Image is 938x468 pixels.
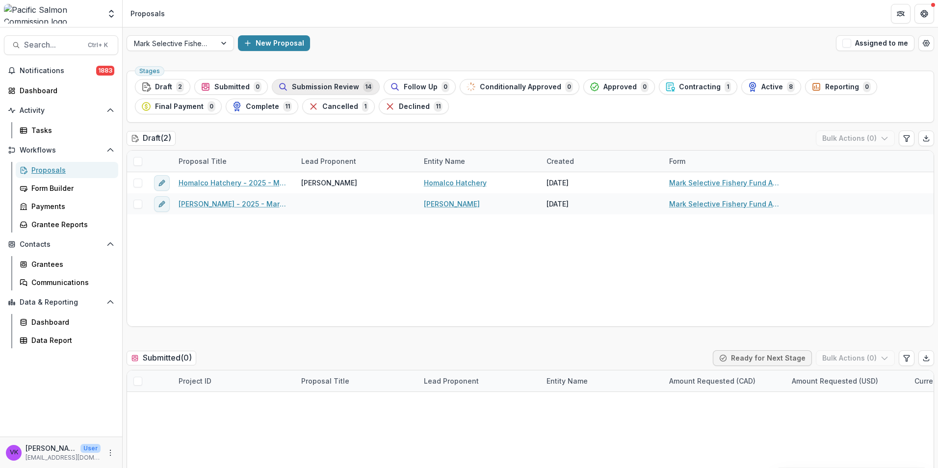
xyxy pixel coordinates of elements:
button: Search... [4,35,118,55]
div: Created [541,151,663,172]
button: Submission Review14 [272,79,380,95]
span: 1883 [96,66,114,76]
a: Tasks [16,122,118,138]
span: Conditionally Approved [480,83,561,91]
div: Amount Requested (USD) [786,376,884,386]
button: Open table manager [918,35,934,51]
div: Entity Name [418,151,541,172]
div: Form [663,151,786,172]
button: More [104,447,116,459]
div: Tasks [31,125,110,135]
div: Amount Requested (CAD) [663,370,786,391]
span: 0 [863,81,871,92]
a: Grantees [16,256,118,272]
div: Entity Name [541,376,594,386]
span: 0 [641,81,649,92]
span: Final Payment [155,103,204,111]
button: Open Contacts [4,236,118,252]
div: Grantee Reports [31,219,110,230]
span: Contracting [679,83,721,91]
span: Follow Up [404,83,438,91]
span: 1 [725,81,731,92]
div: Entity Name [541,370,663,391]
span: 0 [565,81,573,92]
div: Grantees [31,259,110,269]
button: Follow Up0 [384,79,456,95]
button: Complete11 [226,99,298,114]
div: Proposal Title [173,151,295,172]
div: Dashboard [31,317,110,327]
span: 14 [363,81,373,92]
p: User [80,444,101,453]
div: Entity Name [418,156,471,166]
span: Submission Review [292,83,359,91]
div: Proposal Title [173,156,233,166]
span: Declined [399,103,430,111]
span: Submitted [214,83,250,91]
p: [PERSON_NAME] [26,443,77,453]
button: edit [154,196,170,212]
span: Search... [24,40,82,50]
span: Draft [155,83,172,91]
div: Project ID [173,370,295,391]
div: Amount Requested (USD) [786,370,909,391]
div: Data Report [31,335,110,345]
a: Grantee Reports [16,216,118,233]
button: Final Payment0 [135,99,222,114]
div: Lead Proponent [418,370,541,391]
a: Mark Selective Fishery Fund Application 2025 [669,178,780,188]
button: Open Data & Reporting [4,294,118,310]
h2: Draft ( 2 ) [127,131,176,145]
div: Dashboard [20,85,110,96]
button: Contracting1 [659,79,737,95]
span: Approved [603,83,637,91]
button: Reporting0 [805,79,877,95]
a: Dashboard [4,82,118,99]
div: Proposal Title [295,376,355,386]
p: [EMAIL_ADDRESS][DOMAIN_NAME] [26,453,101,462]
a: Data Report [16,332,118,348]
div: Proposal Title [295,370,418,391]
a: Payments [16,198,118,214]
button: Get Help [914,4,934,24]
button: Partners [891,4,911,24]
button: Ready for Next Stage [713,350,812,366]
a: [PERSON_NAME] [424,199,480,209]
button: Active8 [741,79,801,95]
button: Notifications1883 [4,63,118,78]
span: 8 [787,81,795,92]
img: Pacific Salmon Commission logo [4,4,101,24]
span: 0 [208,101,215,112]
button: Bulk Actions (0) [816,350,895,366]
span: 0 [442,81,449,92]
span: 11 [283,101,292,112]
button: Submitted0 [194,79,268,95]
span: 11 [434,101,443,112]
span: Notifications [20,67,96,75]
button: Edit table settings [899,130,914,146]
div: Proposals [130,8,165,19]
button: Declined11 [379,99,449,114]
span: [PERSON_NAME] [301,178,357,188]
div: Form [663,156,691,166]
span: 1 [362,101,368,112]
div: Lead Proponent [295,156,362,166]
div: Form Builder [31,183,110,193]
button: Cancelled1 [302,99,375,114]
a: Communications [16,274,118,290]
button: Draft2 [135,79,190,95]
div: Created [541,156,580,166]
button: Open entity switcher [104,4,118,24]
button: Open Activity [4,103,118,118]
div: [DATE] [547,199,569,209]
a: Homalco Hatchery [424,178,487,188]
div: Lead Proponent [418,376,485,386]
nav: breadcrumb [127,6,169,21]
span: Cancelled [322,103,358,111]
